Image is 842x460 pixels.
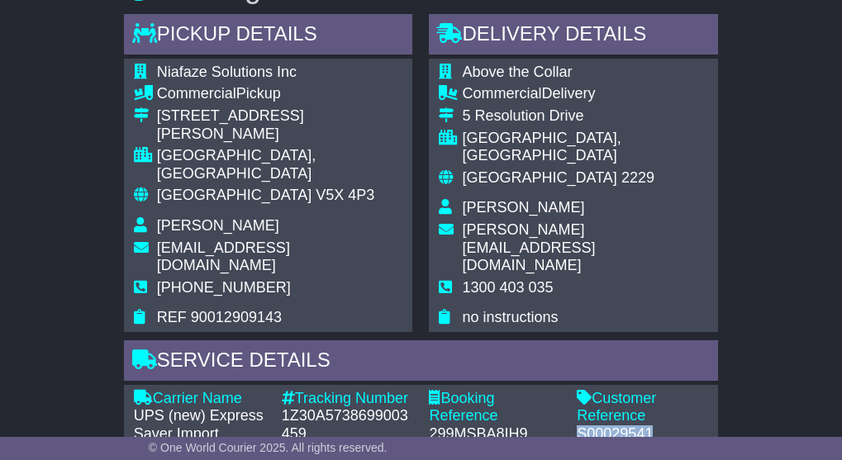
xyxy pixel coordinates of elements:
[462,221,595,273] span: [PERSON_NAME][EMAIL_ADDRESS][DOMAIN_NAME]
[462,85,708,103] div: Delivery
[462,85,541,102] span: Commercial
[429,14,718,59] div: Delivery Details
[157,85,236,102] span: Commercial
[157,147,403,183] div: [GEOGRAPHIC_DATA], [GEOGRAPHIC_DATA]
[316,187,374,203] span: V5X 4P3
[462,169,616,186] span: [GEOGRAPHIC_DATA]
[157,187,312,203] span: [GEOGRAPHIC_DATA]
[157,85,403,103] div: Pickup
[462,309,558,325] span: no instructions
[577,390,708,425] div: Customer Reference
[124,340,718,385] div: Service Details
[124,14,413,59] div: Pickup Details
[282,390,413,408] div: Tracking Number
[157,279,291,296] span: [PHONE_NUMBER]
[157,239,290,274] span: [EMAIL_ADDRESS][DOMAIN_NAME]
[282,407,413,443] div: 1Z30A5738699003459
[157,217,279,234] span: [PERSON_NAME]
[462,107,708,126] div: 5 Resolution Drive
[157,64,297,80] span: Niafaze Solutions Inc
[462,279,553,296] span: 1300 403 035
[462,199,584,216] span: [PERSON_NAME]
[462,64,572,80] span: Above the Collar
[157,107,403,143] div: [STREET_ADDRESS][PERSON_NAME]
[134,407,265,443] div: UPS (new) Express Saver Import
[462,130,708,165] div: [GEOGRAPHIC_DATA], [GEOGRAPHIC_DATA]
[429,425,560,443] div: 299MSBA8IH9
[149,441,388,454] span: © One World Courier 2025. All rights reserved.
[577,425,708,443] div: S00029541
[157,309,282,325] span: REF 90012909143
[429,390,560,425] div: Booking Reference
[134,390,265,408] div: Carrier Name
[621,169,654,186] span: 2229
